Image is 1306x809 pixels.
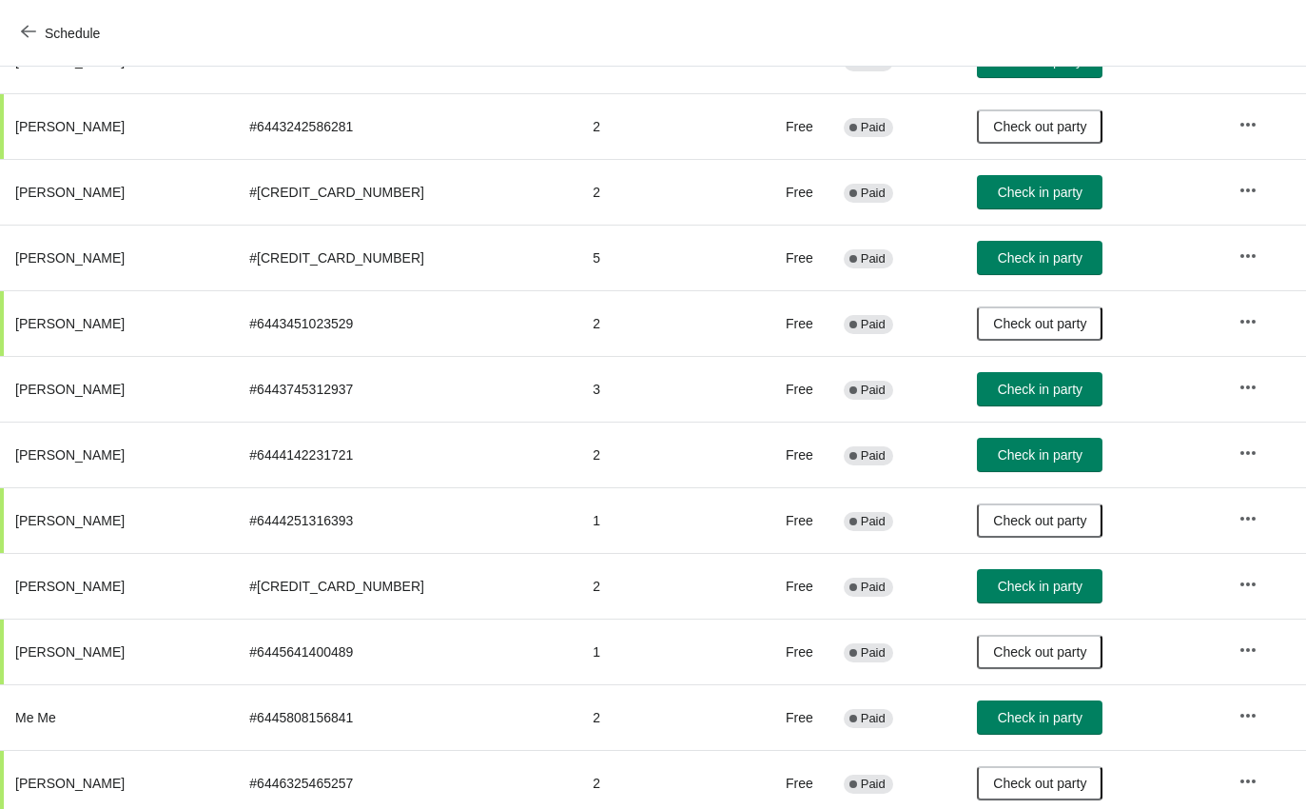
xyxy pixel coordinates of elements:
span: Paid [861,711,886,726]
span: Check out party [993,119,1086,134]
span: Check in party [998,250,1082,266]
span: Schedule [45,26,100,41]
td: Free [731,225,828,290]
button: Check in party [977,438,1102,472]
span: Check in party [998,710,1082,725]
span: Paid [861,383,886,398]
td: # 6443242586281 [234,93,577,159]
span: Check in party [998,185,1082,200]
span: [PERSON_NAME] [15,185,125,200]
td: Free [731,553,828,619]
td: Free [731,356,828,422]
td: Free [731,159,828,225]
span: Check out party [993,513,1086,528]
button: Check in party [977,175,1102,209]
td: # 6445808156841 [234,684,577,750]
td: 2 [577,553,730,619]
button: Check out party [977,109,1102,144]
span: [PERSON_NAME] [15,316,125,331]
td: # 6443745312937 [234,356,577,422]
td: # [CREDIT_CARD_NUMBER] [234,225,577,290]
td: Free [731,684,828,750]
span: [PERSON_NAME] [15,250,125,266]
span: Paid [861,580,886,595]
span: Check in party [998,382,1082,397]
td: # 6443451023529 [234,290,577,356]
span: Check in party [998,579,1082,594]
td: # 6444251316393 [234,487,577,553]
td: 5 [577,225,730,290]
td: # 6444142231721 [234,422,577,487]
td: 2 [577,422,730,487]
span: [PERSON_NAME] [15,579,125,594]
span: Paid [861,186,886,201]
button: Check in party [977,241,1102,275]
span: [PERSON_NAME] [15,513,125,528]
button: Check in party [977,569,1102,603]
td: Free [731,487,828,553]
span: Paid [861,514,886,529]
td: Free [731,422,828,487]
button: Check out party [977,766,1102,800]
td: 3 [577,356,730,422]
span: Paid [861,317,886,332]
button: Check out party [977,306,1102,341]
td: 1 [577,487,730,553]
button: Check out party [977,635,1102,669]
span: [PERSON_NAME] [15,119,125,134]
span: [PERSON_NAME] [15,644,125,660]
button: Check out party [977,503,1102,538]
button: Check in party [977,700,1102,735]
span: Check out party [993,316,1086,331]
td: Free [731,619,828,684]
td: 2 [577,159,730,225]
span: Paid [861,645,886,661]
td: # [CREDIT_CARD_NUMBER] [234,553,577,619]
td: # [CREDIT_CARD_NUMBER] [234,159,577,225]
span: Check out party [993,644,1086,660]
span: Paid [861,120,886,135]
span: Me Me [15,710,56,725]
span: Paid [861,777,886,792]
td: 2 [577,93,730,159]
td: # 6445641400489 [234,619,577,684]
span: [PERSON_NAME] [15,382,125,397]
td: 2 [577,290,730,356]
td: Free [731,290,828,356]
td: 1 [577,619,730,684]
span: [PERSON_NAME] [15,776,125,791]
button: Check in party [977,372,1102,406]
span: [PERSON_NAME] [15,447,125,463]
span: Paid [861,448,886,464]
button: Schedule [10,16,115,50]
span: Check out party [993,776,1086,791]
span: Paid [861,251,886,266]
td: 2 [577,684,730,750]
td: Free [731,93,828,159]
span: Check in party [998,447,1082,463]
